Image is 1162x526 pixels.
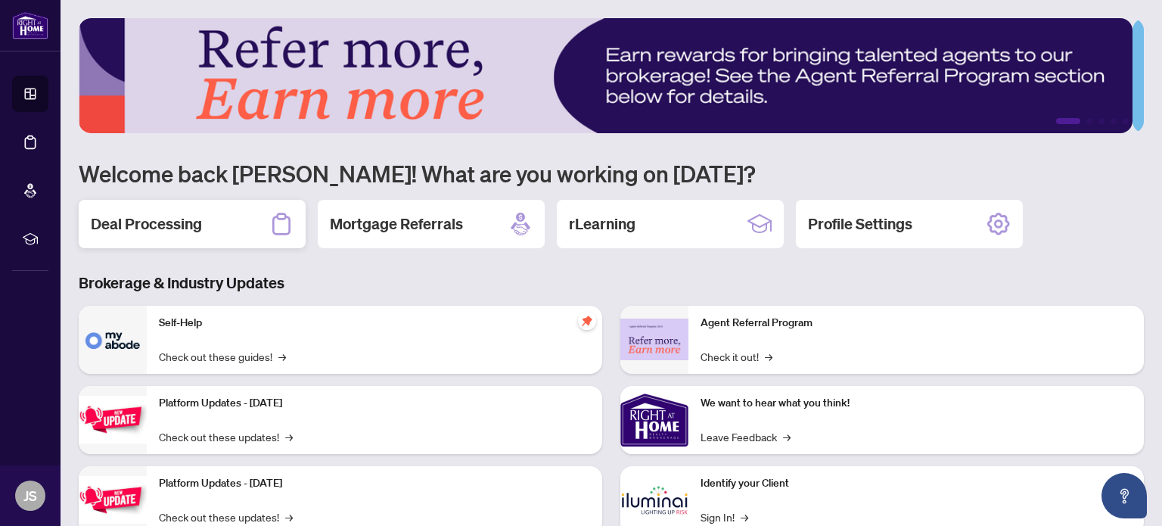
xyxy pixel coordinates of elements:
[159,428,293,445] a: Check out these updates!→
[1086,118,1092,124] button: 2
[285,509,293,525] span: →
[578,312,596,330] span: pushpin
[23,485,37,506] span: JS
[620,319,688,360] img: Agent Referral Program
[1111,118,1117,124] button: 4
[330,213,463,235] h2: Mortgage Referrals
[701,475,1132,492] p: Identify your Client
[79,306,147,374] img: Self-Help
[783,428,791,445] span: →
[620,386,688,454] img: We want to hear what you think!
[79,476,147,524] img: Platform Updates - July 8, 2025
[79,396,147,444] img: Platform Updates - July 21, 2025
[701,395,1132,412] p: We want to hear what you think!
[701,509,748,525] a: Sign In!→
[569,213,635,235] h2: rLearning
[159,395,590,412] p: Platform Updates - [DATE]
[701,315,1132,331] p: Agent Referral Program
[159,509,293,525] a: Check out these updates!→
[1098,118,1105,124] button: 3
[159,348,286,365] a: Check out these guides!→
[701,428,791,445] a: Leave Feedback→
[285,428,293,445] span: →
[159,315,590,331] p: Self-Help
[91,213,202,235] h2: Deal Processing
[1101,473,1147,518] button: Open asap
[79,272,1144,294] h3: Brokerage & Industry Updates
[159,475,590,492] p: Platform Updates - [DATE]
[79,18,1132,133] img: Slide 0
[1056,118,1080,124] button: 1
[79,159,1144,188] h1: Welcome back [PERSON_NAME]! What are you working on [DATE]?
[701,348,772,365] a: Check it out!→
[741,509,748,525] span: →
[278,348,286,365] span: →
[12,11,48,39] img: logo
[808,213,912,235] h2: Profile Settings
[1123,118,1129,124] button: 5
[765,348,772,365] span: →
